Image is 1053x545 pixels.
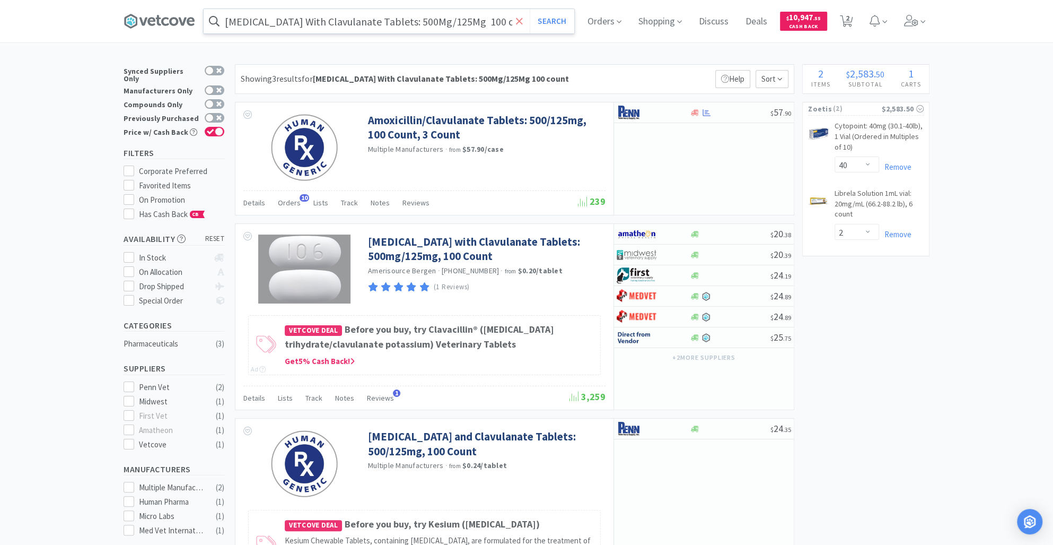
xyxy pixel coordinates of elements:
span: Sort [756,70,788,88]
span: Details [243,198,265,207]
img: bdd3c0f4347043b9a893056ed883a29a_120.png [617,309,656,325]
div: Manufacturers Only [124,85,199,94]
span: . 55 [813,15,821,22]
span: 1 [908,67,914,80]
span: 20 [770,228,791,240]
button: Search [530,9,574,33]
strong: $0.20 / tablet [518,266,563,275]
div: On Allocation [139,266,209,279]
span: . 38 [783,231,791,239]
span: . 35 [783,426,791,434]
div: In Stock [139,252,209,264]
div: ( 2 ) [216,381,224,394]
span: 10,947 [786,12,821,22]
span: Lists [313,198,328,207]
a: [MEDICAL_DATA] and Clavulanate Tablets: 500/125mg, 100 Count [368,429,603,459]
span: Orders [278,198,301,207]
div: Midwest [139,395,205,408]
span: for [302,73,569,84]
span: ( 2 ) [832,103,881,114]
img: bdd3c0f4347043b9a893056ed883a29a_120.png [617,288,656,304]
a: Discuss [695,17,733,27]
img: 534e52b369a0425fa562bf0066479b79_519972.png [270,113,339,182]
span: Track [341,198,358,207]
img: d68059bb95f34f6ca8f79a017dff92f3_527055.jpeg [808,123,829,144]
span: · [445,144,447,154]
div: Pharmaceuticals [124,338,209,350]
h4: Before you buy, try Clavacillin® ([MEDICAL_DATA] trihydrate/clavulanate potassium) Veterinary Tab... [285,322,595,353]
span: 3,259 [569,391,606,403]
a: Amerisource Bergen [368,266,436,275]
span: . 90 [783,109,791,117]
div: ( 1 ) [216,424,224,437]
a: 2 [836,18,857,28]
div: Showing 3 results [241,72,569,86]
div: Human Pharma [139,496,205,508]
a: Remove [879,162,911,172]
div: Favorited Items [139,179,225,192]
div: Previously Purchased [124,113,199,122]
h5: Categories [124,319,224,332]
span: Vetcove Deal [285,520,342,531]
span: . 19 [783,272,791,280]
span: $ [846,69,850,80]
div: ( 1 ) [216,510,224,523]
div: On Promotion [139,194,225,206]
span: 10 [300,194,309,202]
span: 1 [393,390,400,397]
span: $ [770,293,774,301]
div: Ad [251,364,266,374]
a: Cytopoint: 40mg (30.1-40lb), 1 Vial (Ordered in Multiples of 10) [835,121,924,157]
div: First Vet [139,410,205,422]
img: 67d67680309e4a0bb49a5ff0391dcc42_6.png [617,267,656,283]
span: CB [190,211,201,218]
img: 5996d71b95a543a991bb548d22a7d8a8_593238.jpeg [808,191,829,212]
div: Price w/ Cash Back [124,127,199,136]
span: $ [770,231,774,239]
span: Cash Back [786,24,821,31]
span: from [505,267,516,275]
div: Synced Suppliers Only [124,66,199,82]
h5: Suppliers [124,362,224,375]
span: 20 [770,248,791,261]
span: $ [770,426,774,434]
h4: Subtotal [838,79,893,89]
span: 2,583 [850,67,874,80]
a: Amoxicillin/Clavulanate Tablets: 500/125mg, 100 Count, 3 Count [368,113,603,142]
a: Multiple Manufacturers [368,144,444,154]
span: reset [205,233,225,245]
h4: Before you buy, try Kesium ([MEDICAL_DATA]) [285,517,595,532]
div: $2,583.50 [881,103,924,115]
span: . 75 [783,334,791,342]
span: . 89 [783,314,791,322]
div: Compounds Only [124,99,199,108]
img: 4dd14cff54a648ac9e977f0c5da9bc2e_5.png [617,247,656,263]
span: $ [770,314,774,322]
span: 239 [578,195,606,207]
div: ( 1 ) [216,496,224,508]
h4: Carts [892,79,929,89]
span: Lists [278,393,293,403]
div: ( 1 ) [216,524,224,537]
img: 07517fc5e82f4afbbe37e00530a28521_208401.jpeg [258,235,350,304]
img: c67096674d5b41e1bca769e75293f8dd_19.png [617,330,656,345]
span: $ [770,109,774,117]
div: ( 1 ) [216,438,224,451]
p: Help [715,70,750,88]
span: Reviews [402,198,429,207]
span: $ [786,15,789,22]
span: Notes [371,198,390,207]
img: 3331a67d23dc422aa21b1ec98afbf632_11.png [617,226,656,242]
h5: Filters [124,147,224,159]
strong: $57.90 / case [462,144,504,154]
span: Zoetis [808,103,832,115]
div: Corporate Preferred [139,165,225,178]
span: 24 [770,290,791,302]
h5: Availability [124,233,224,245]
strong: [MEDICAL_DATA] With Clavulanate Tablets: 500Mg/125Mg 100 count [313,73,569,84]
div: Vetcove [139,438,205,451]
button: +2more suppliers [667,350,741,365]
div: Amatheon [139,424,205,437]
span: . 89 [783,293,791,301]
span: Has Cash Back [139,209,205,219]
